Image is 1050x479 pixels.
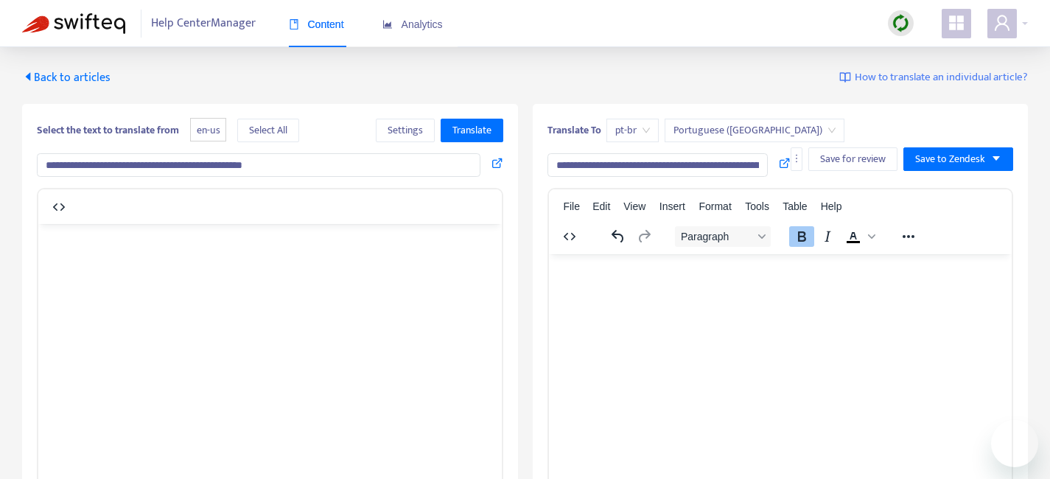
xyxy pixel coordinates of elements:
span: Translate [452,122,491,139]
span: Edit [592,200,610,212]
span: user [993,14,1011,32]
button: Save for review [808,147,897,171]
button: more [791,147,802,171]
span: area-chart [382,19,393,29]
div: Text color Black [840,226,877,247]
span: en-us [190,118,226,142]
button: Save to Zendeskcaret-down [903,147,1013,171]
button: Bold [788,226,813,247]
b: Select the text to translate from [37,122,179,139]
span: Format [699,200,731,212]
span: Settings [388,122,423,139]
a: How to translate an individual article? [839,69,1028,86]
button: Redo [631,226,656,247]
span: Tools [745,200,769,212]
span: book [289,19,299,29]
span: How to translate an individual article? [855,69,1028,86]
span: pt-br [615,119,650,141]
span: Help Center Manager [151,10,256,38]
span: Paragraph [680,231,752,242]
button: Undo [605,226,630,247]
span: Back to articles [22,68,111,88]
span: Content [289,18,344,30]
img: Swifteq [22,13,125,34]
span: Help [821,200,842,212]
span: caret-down [991,153,1001,164]
button: Settings [376,119,435,142]
b: Translate To [547,122,601,139]
button: Reveal or hide additional toolbar items [895,226,920,247]
button: Italic [814,226,839,247]
span: Table [783,200,807,212]
span: View [623,200,645,212]
span: Analytics [382,18,443,30]
iframe: Button to launch messaging window [991,420,1038,467]
button: Translate [441,119,503,142]
button: Select All [237,119,299,142]
span: File [563,200,580,212]
span: appstore [948,14,965,32]
span: caret-left [22,71,34,83]
span: more [791,153,802,164]
img: sync.dc5367851b00ba804db3.png [892,14,910,32]
span: Portuguese (Brazil) [673,119,836,141]
span: Save for review [820,151,886,167]
span: Save to Zendesk [915,151,985,167]
button: Block Paragraph [674,226,770,247]
span: Insert [659,200,685,212]
span: Select All [249,122,287,139]
img: image-link [839,71,851,83]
